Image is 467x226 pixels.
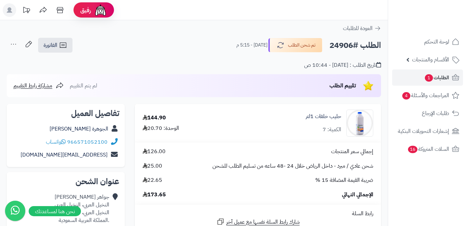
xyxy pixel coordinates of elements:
[226,218,300,226] span: شارك رابط السلة نفسها مع عميل آخر
[315,176,373,184] span: ضريبة القيمة المضافة 15 %
[424,37,449,47] span: لوحة التحكم
[138,210,378,218] div: رابط السلة
[424,73,449,82] span: الطلبات
[342,191,373,199] span: الإجمالي النهائي
[13,82,64,90] a: مشاركة رابط التقييم
[347,110,373,137] img: 1696968873-27-90x90.jpg
[392,105,463,121] a: طلبات الإرجاع
[323,126,341,134] div: الكمية: 7
[94,3,107,17] img: ai-face.png
[50,125,108,133] a: الجوهرة [PERSON_NAME]
[143,176,162,184] span: 22.65
[13,82,52,90] span: مشاركة رابط التقييم
[329,38,381,52] h2: الطلب #24906
[143,162,162,170] span: 25.00
[143,124,179,132] div: الوحدة: 20.70
[46,138,66,146] a: واتساب
[412,55,449,64] span: الأقسام والمنتجات
[392,34,463,50] a: لوحة التحكم
[80,6,91,14] span: رفيق
[392,141,463,157] a: السلات المتروكة16
[21,151,108,159] a: [EMAIL_ADDRESS][DOMAIN_NAME]
[343,24,373,32] span: العودة للطلبات
[212,162,373,170] span: شحن عادي / مبرد - داخل الرياض خلال 24 -48 ساعه من تسليم الطلب للشحن
[236,42,267,49] small: [DATE] - 5:15 م
[38,38,72,53] a: الفاتورة
[18,3,35,19] a: تحديثات المنصة
[425,74,433,82] span: 1
[392,123,463,139] a: إشعارات التحويلات البنكية
[392,69,463,86] a: الطلبات1
[402,91,449,100] span: المراجعات والأسئلة
[143,191,166,199] span: 173.65
[143,114,166,122] div: 144.90
[304,61,381,69] div: تاريخ الطلب : [DATE] - 10:44 ص
[67,138,108,146] a: 966571052100
[12,109,119,117] h2: تفاصيل العميل
[216,218,300,226] a: شارك رابط السلة نفسها مع عميل آخر
[343,24,381,32] a: العودة للطلبات
[268,38,322,52] button: تم شحن الطلب
[402,92,410,100] span: 4
[55,193,109,224] div: جواهر [PERSON_NAME] النخيل العربي، النخيل العربي النخيل العربي، الرياض .المملكة العربية السعودية
[407,144,449,154] span: السلات المتروكة
[12,177,119,186] h2: عنوان الشحن
[392,87,463,104] a: المراجعات والأسئلة4
[70,82,97,90] span: لم يتم التقييم
[408,146,417,153] span: 16
[398,126,449,136] span: إشعارات التحويلات البنكية
[43,41,57,49] span: الفاتورة
[306,113,341,120] a: حليب خلفات 1لتر
[329,82,356,90] span: تقييم الطلب
[422,109,449,118] span: طلبات الإرجاع
[331,148,373,156] span: إجمالي سعر المنتجات
[143,148,166,156] span: 126.00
